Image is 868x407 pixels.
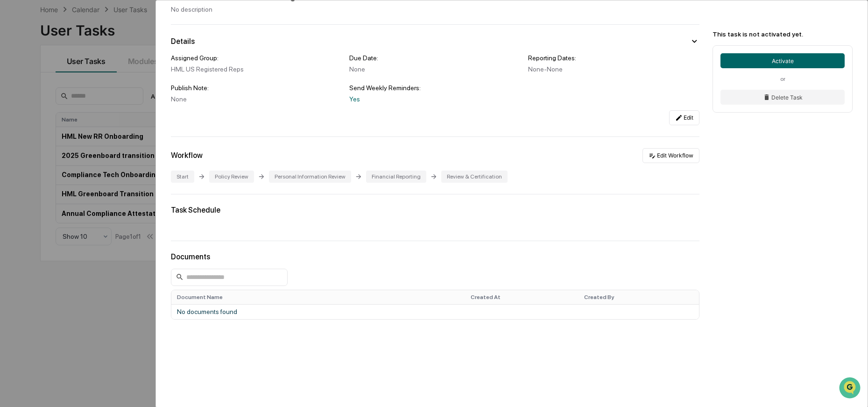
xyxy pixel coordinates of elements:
[349,84,521,92] div: Send Weekly Reminders:
[713,30,853,38] div: This task is not activated yet.
[720,53,845,68] button: Activate
[528,65,563,73] span: None - None
[171,37,195,46] div: Details
[9,71,26,88] img: 1746055101610-c473b297-6a78-478c-a979-82029cc54cd1
[642,148,699,163] button: Edit Workflow
[9,136,17,144] div: 🔎
[6,132,63,149] a: 🔎Data Lookup
[838,376,863,401] iframe: Open customer support
[66,158,113,165] a: Powered byPylon
[68,119,75,126] div: 🗄️
[9,20,170,35] p: How can we help?
[171,65,342,73] div: HML US Registered Reps
[6,114,64,131] a: 🖐️Preclearance
[19,136,59,145] span: Data Lookup
[93,158,113,165] span: Pylon
[171,151,203,160] div: Workflow
[171,95,342,103] div: None
[9,119,17,126] div: 🖐️
[24,43,154,52] input: Clear
[349,95,521,103] div: Yes
[171,304,699,319] td: No documents found
[269,171,351,183] div: Personal Information Review
[77,118,116,127] span: Attestations
[171,6,328,13] div: No description
[465,290,579,304] th: Created At
[171,290,465,304] th: Document Name
[349,65,521,73] div: None
[366,171,426,183] div: Financial Reporting
[720,90,845,105] button: Delete Task
[159,74,170,86] button: Start new chat
[64,114,120,131] a: 🗄️Attestations
[209,171,254,183] div: Policy Review
[720,76,845,82] div: or
[32,81,118,88] div: We're available if you need us!
[171,252,699,261] div: Documents
[171,171,194,183] div: Start
[441,171,508,183] div: Review & Certification
[579,290,699,304] th: Created By
[171,54,342,62] div: Assigned Group:
[171,84,342,92] div: Publish Note:
[669,110,699,125] button: Edit
[171,206,699,214] div: Task Schedule
[32,71,153,81] div: Start new chat
[349,54,521,62] div: Due Date:
[19,118,60,127] span: Preclearance
[528,54,699,62] div: Reporting Dates:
